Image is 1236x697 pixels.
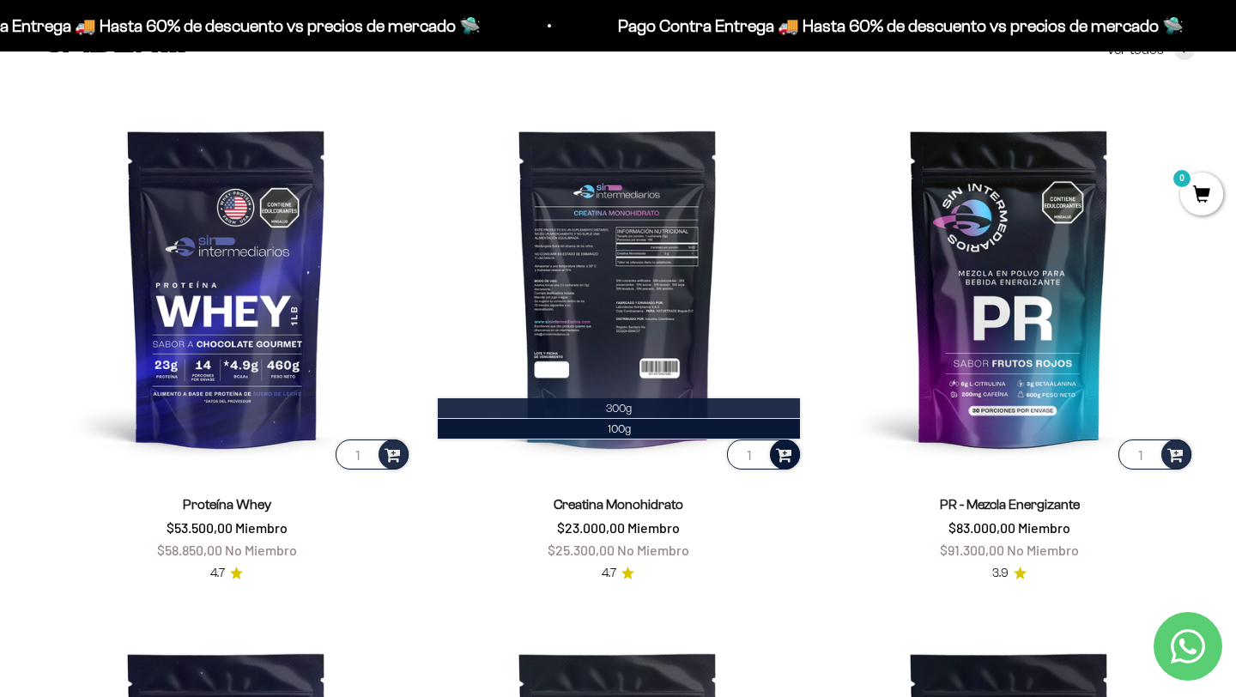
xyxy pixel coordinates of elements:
a: PR - Mezcla Energizante [940,497,1080,512]
span: Miembro [1018,519,1070,536]
span: Miembro [235,519,288,536]
span: 100g [608,422,631,435]
img: Creatina Monohidrato [433,102,803,473]
span: $53.500,00 [167,519,233,536]
span: 4.7 [210,564,225,583]
a: 4.74.7 de 5.0 estrellas [210,564,243,583]
span: Miembro [627,519,680,536]
span: 4.7 [602,564,616,583]
span: $91.300,00 [940,542,1004,558]
span: No Miembro [617,542,689,558]
p: Pago Contra Entrega 🚚 Hasta 60% de descuento vs precios de mercado 🛸 [612,12,1178,39]
span: $83.000,00 [948,519,1015,536]
a: Proteína Whey [183,497,271,512]
span: No Miembro [1007,542,1079,558]
span: No Miembro [225,542,297,558]
span: $58.850,00 [157,542,222,558]
span: $25.300,00 [548,542,615,558]
a: 0 [1180,186,1223,205]
span: 300g [606,402,632,415]
mark: 0 [1172,168,1192,189]
a: 4.74.7 de 5.0 estrellas [602,564,634,583]
a: 3.93.9 de 5.0 estrellas [992,564,1027,583]
span: $23.000,00 [557,519,625,536]
a: Creatina Monohidrato [554,497,683,512]
span: 3.9 [992,564,1009,583]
